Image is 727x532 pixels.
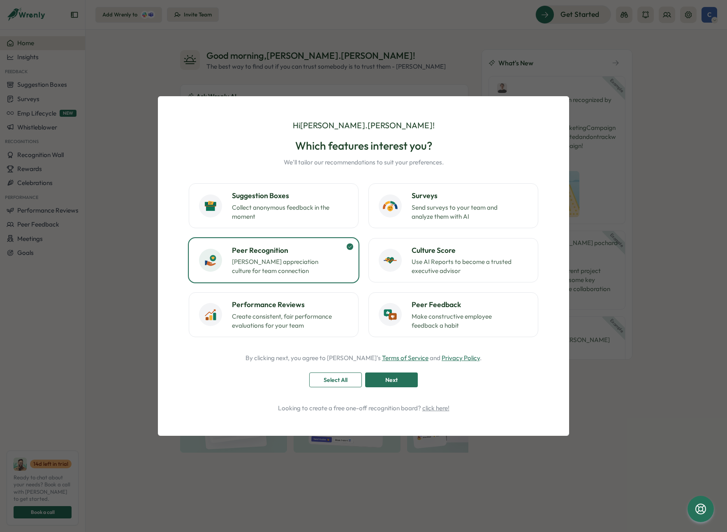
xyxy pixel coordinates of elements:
[365,372,418,387] button: Next
[368,238,538,282] button: Culture ScoreUse AI Reports to become a trusted executive advisor
[368,183,538,228] button: SurveysSend surveys to your team and analyze them with AI
[422,404,449,412] a: click here!
[442,354,480,362] a: Privacy Policy
[232,190,348,201] h3: Suggestion Boxes
[232,257,335,275] p: [PERSON_NAME] appreciation culture for team connection
[181,404,546,413] p: Looking to create a free one-off recognition board?
[382,354,428,362] a: Terms of Service
[309,372,362,387] button: Select All
[189,238,359,282] button: Peer Recognition[PERSON_NAME] appreciation culture for team connection
[189,183,359,228] button: Suggestion BoxesCollect anonymous feedback in the moment
[412,299,528,310] h3: Peer Feedback
[284,139,444,153] h2: Which features interest you?
[412,203,514,221] p: Send surveys to your team and analyze them with AI
[368,292,538,337] button: Peer FeedbackMake constructive employee feedback a habit
[232,312,335,330] p: Create consistent, fair performance evaluations for your team
[293,119,435,132] p: Hi [PERSON_NAME].[PERSON_NAME] !
[232,245,348,256] h3: Peer Recognition
[412,245,528,256] h3: Culture Score
[412,312,514,330] p: Make constructive employee feedback a habit
[412,190,528,201] h3: Surveys
[412,257,514,275] p: Use AI Reports to become a trusted executive advisor
[284,158,444,167] p: We'll tailor our recommendations to suit your preferences.
[385,373,398,387] span: Next
[232,203,335,221] p: Collect anonymous feedback in the moment
[245,354,482,363] p: By clicking next, you agree to [PERSON_NAME]'s and .
[232,299,348,310] h3: Performance Reviews
[189,292,359,337] button: Performance ReviewsCreate consistent, fair performance evaluations for your team
[324,373,347,387] span: Select All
